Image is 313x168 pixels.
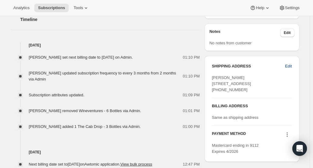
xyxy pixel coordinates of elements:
span: 12:47 PM [183,161,200,167]
span: Subscription attributes updated. [29,93,84,97]
span: Settings [285,5,300,10]
span: [PERSON_NAME] updated subscription frequency to every 3 months from 2 months via Admin [29,71,176,81]
h4: [DATE] [11,149,200,155]
span: [PERSON_NAME] set next billing date to [DATE] on Admin. [29,55,133,60]
button: Subscriptions [34,4,69,12]
span: No notes from customer [209,41,252,45]
span: Same as shipping address [212,115,258,120]
button: Tools [70,4,93,12]
span: 01:01 PM [183,108,200,114]
h3: Notes [209,29,280,37]
span: 01:10 PM [183,73,200,79]
h3: PAYMENT METHOD [212,131,246,139]
span: Tools [74,5,83,10]
span: [PERSON_NAME] [STREET_ADDRESS] [PHONE_NUMBER] [212,75,251,92]
h3: SHIPPING ADDRESS [212,63,285,69]
span: 01:09 PM [183,92,200,98]
h3: BILLING ADDRESS [212,103,292,109]
button: Analytics [10,4,33,12]
span: [PERSON_NAME] removed Wineventures - 6 Bottles via Admin. [29,108,141,113]
span: Edit [285,63,292,69]
span: Mastercard ending in 9112 Expires 4/2026 [212,143,259,154]
span: Next billing date set to [DATE] on Awtomic application . [29,162,152,166]
span: 01:10 PM [183,54,200,60]
button: Edit [281,61,295,71]
span: Analytics [13,5,29,10]
button: View bulk process [120,162,152,166]
h2: Timeline [20,16,200,22]
span: Edit [284,30,291,35]
div: Open Intercom Messenger [292,141,307,156]
span: Help [256,5,264,10]
button: Help [246,4,274,12]
button: Settings [275,4,303,12]
span: 01:00 PM [183,124,200,130]
span: [PERSON_NAME] added 1 The Cab Drop - 3 Bottles via Admin. [29,124,141,129]
span: Subscriptions [38,5,65,10]
h4: [DATE] [11,42,200,48]
button: Edit [280,29,294,37]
